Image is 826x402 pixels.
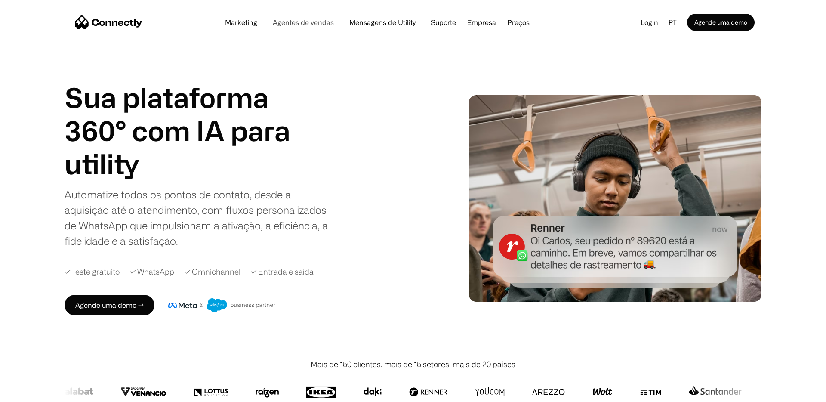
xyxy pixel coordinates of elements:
[185,266,240,278] div: ✓ Omnichannel
[65,81,323,147] h1: Sua plataforma 360° com IA para
[17,387,52,399] ul: Language list
[266,19,341,26] a: Agentes de vendas
[65,295,154,315] a: Agende uma demo →
[130,266,174,278] div: ✓ WhatsApp
[342,19,422,26] a: Mensagens de Utility
[500,19,536,26] a: Preços
[669,16,677,29] div: pt
[65,147,323,180] div: carousel
[75,16,142,29] a: home
[665,16,687,29] div: pt
[218,19,264,26] a: Marketing
[65,266,120,278] div: ✓ Teste gratuito
[168,298,276,313] img: Meta e crachá de parceiro de negócios do Salesforce.
[687,14,755,31] a: Agende uma demo
[65,147,323,180] div: 3 of 4
[467,16,496,28] div: Empresa
[251,266,314,278] div: ✓ Entrada e saída
[311,359,515,370] div: Mais de 150 clientes, mais de 15 setores, mais de 20 países
[65,187,336,249] div: Automatize todos os pontos de contato, desde a aquisição até o atendimento, com fluxos personaliz...
[9,386,52,399] aside: Language selected: Português (Brasil)
[424,19,463,26] a: Suporte
[634,16,665,29] a: Login
[65,147,323,180] h1: utility
[465,16,499,28] div: Empresa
